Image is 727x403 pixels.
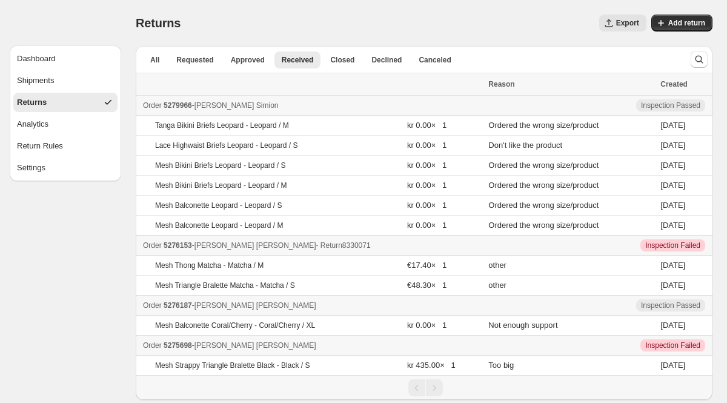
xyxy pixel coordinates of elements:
[645,241,700,250] span: Inspection Failed
[17,53,56,65] div: Dashboard
[155,121,289,130] p: Tanga Bikini Briefs Leopard - Leopard / M
[660,361,685,370] time: Tuesday, July 15, 2025 at 8:38:04 AM
[17,75,54,87] div: Shipments
[407,321,446,330] span: kr 0.00 × 1
[155,221,283,230] p: Mesh Balconette Leopard - Leopard / M
[660,281,685,290] time: Saturday, August 2, 2025 at 11:55:57 AM
[194,301,316,310] span: [PERSON_NAME] [PERSON_NAME]
[660,80,688,88] span: Created
[485,256,657,276] td: other
[164,301,192,310] span: 5276187
[407,141,446,150] span: kr 0.00 × 1
[194,341,316,350] span: [PERSON_NAME] [PERSON_NAME]
[155,281,295,290] p: Mesh Triangle Bralette Matcha - Matcha / S
[645,341,700,350] span: Inspection Failed
[143,101,162,110] span: Order
[164,101,192,110] span: 5279966
[660,201,685,210] time: Friday, August 8, 2025 at 9:46:18 AM
[164,341,192,350] span: 5275698
[660,141,685,150] time: Friday, August 8, 2025 at 9:46:18 AM
[194,101,279,110] span: [PERSON_NAME] Simion
[371,55,402,65] span: Declined
[143,301,162,310] span: Order
[143,239,481,251] div: -
[13,93,118,112] button: Returns
[17,96,47,108] div: Returns
[143,341,162,350] span: Order
[155,181,287,190] p: Mesh Bikini Briefs Leopard - Leopard / M
[691,51,708,68] button: Search and filter results
[13,136,118,156] button: Return Rules
[13,115,118,134] button: Analytics
[155,141,297,150] p: Lace Highwaist Briefs Leopard - Leopard / S
[407,361,456,370] span: kr 435.00 × 1
[194,241,316,250] span: [PERSON_NAME] [PERSON_NAME]
[13,71,118,90] button: Shipments
[17,140,63,152] div: Return Rules
[660,181,685,190] time: Friday, August 8, 2025 at 9:46:18 AM
[485,176,657,196] td: Ordered the wrong size/product
[485,116,657,136] td: Ordered the wrong size/product
[485,136,657,156] td: Don't like the product
[164,241,192,250] span: 5276153
[155,321,315,330] p: Mesh Balconette Coral/Cherry - Coral/Cherry / XL
[660,221,685,230] time: Friday, August 8, 2025 at 9:46:18 AM
[143,241,162,250] span: Order
[330,55,354,65] span: Closed
[668,18,705,28] span: Add return
[485,196,657,216] td: Ordered the wrong size/product
[143,339,481,351] div: -
[155,261,264,270] p: Mesh Thong Matcha - Matcha / M
[155,361,310,370] p: Mesh Strappy Triangle Bralette Black - Black / S
[660,161,685,170] time: Friday, August 8, 2025 at 9:46:18 AM
[17,162,45,174] div: Settings
[407,121,446,130] span: kr 0.00 × 1
[488,80,514,88] span: Reason
[231,55,265,65] span: Approved
[485,276,657,296] td: other
[143,299,481,311] div: -
[641,301,700,310] span: Inspection Passed
[13,158,118,178] button: Settings
[13,49,118,68] button: Dashboard
[660,121,685,130] time: Friday, August 8, 2025 at 9:46:18 AM
[485,156,657,176] td: Ordered the wrong size/product
[641,101,700,110] span: Inspection Passed
[485,316,657,336] td: Not enough support
[660,261,685,270] time: Saturday, August 2, 2025 at 11:55:57 AM
[651,15,712,32] button: Add return
[660,321,685,330] time: Tuesday, July 15, 2025 at 9:14:41 PM
[143,99,481,112] div: -
[419,55,451,65] span: Canceled
[136,375,712,400] nav: Pagination
[407,201,446,210] span: kr 0.00 × 1
[407,161,446,170] span: kr 0.00 × 1
[136,16,181,30] span: Returns
[316,241,371,250] span: - Return 8330071
[176,55,213,65] span: Requested
[150,55,159,65] span: All
[282,55,314,65] span: Received
[616,18,639,28] span: Export
[17,118,48,130] div: Analytics
[155,201,282,210] p: Mesh Balconette Leopard - Leopard / S
[599,15,646,32] button: Export
[407,281,446,290] span: €48.30 × 1
[485,216,657,236] td: Ordered the wrong size/product
[155,161,285,170] p: Mesh Bikini Briefs Leopard - Leopard / S
[407,221,446,230] span: kr 0.00 × 1
[407,181,446,190] span: kr 0.00 × 1
[485,356,657,376] td: Too big
[407,261,446,270] span: €17.40 × 1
